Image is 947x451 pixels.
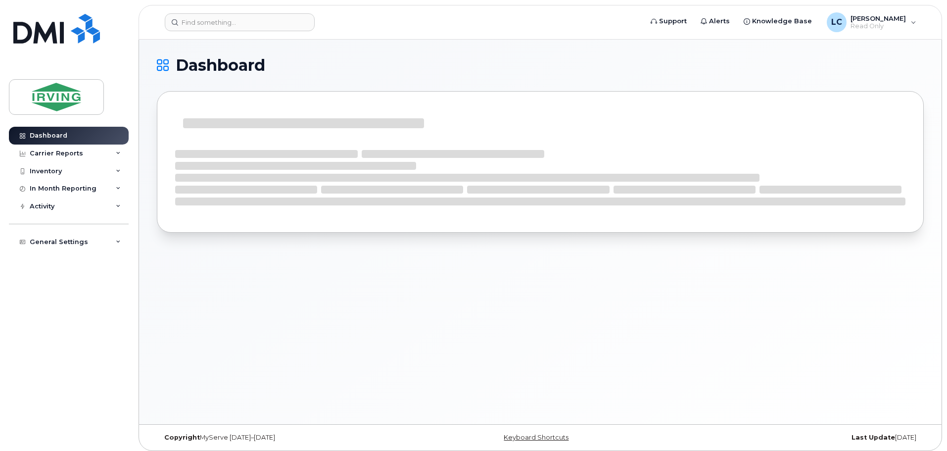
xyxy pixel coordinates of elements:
span: Dashboard [176,58,265,73]
div: [DATE] [668,434,924,442]
div: MyServe [DATE]–[DATE] [157,434,413,442]
strong: Copyright [164,434,200,441]
strong: Last Update [852,434,895,441]
a: Keyboard Shortcuts [504,434,568,441]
